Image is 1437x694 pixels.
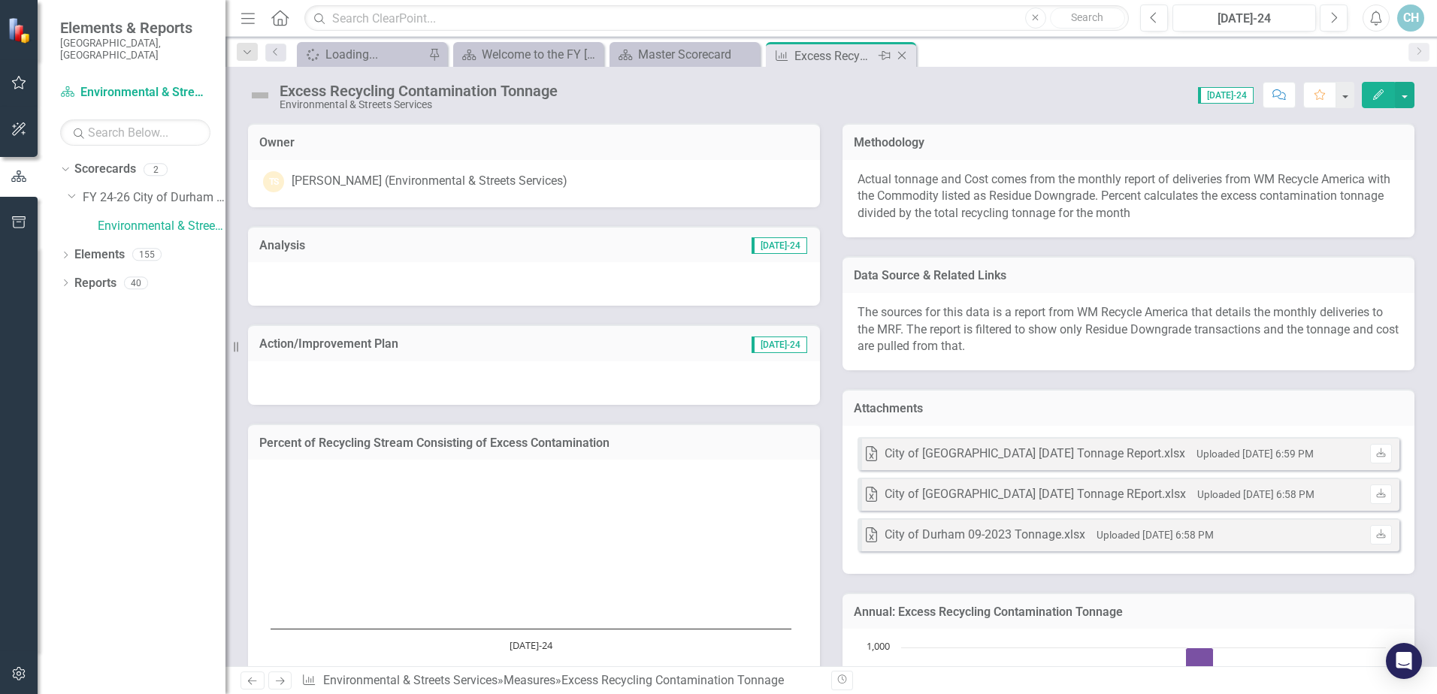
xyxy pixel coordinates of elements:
[74,161,136,178] a: Scorecards
[280,83,558,99] div: Excess Recycling Contamination Tonnage
[854,269,1403,282] h3: Data Source & Related Links
[132,249,162,261] div: 155
[280,99,558,110] div: Environmental & Streets Services
[510,638,553,652] text: [DATE]-24
[263,171,284,192] div: TS
[885,486,1186,503] div: City of [GEOGRAPHIC_DATA] [DATE] Tonnage REport.xlsx
[98,218,225,235] a: Environmental & Streets Services
[858,304,1399,356] p: The sources for this data is a report from WM Recycle America that details the monthly deliveries...
[482,45,600,64] div: Welcome to the FY [DATE]-[DATE] Strategic Plan Landing Page!
[504,673,555,687] a: Measures
[1397,5,1424,32] button: CH
[752,336,807,353] span: [DATE]-24
[248,83,272,107] img: Not Defined
[259,239,504,252] h3: Analysis
[60,119,210,146] input: Search Below...
[323,673,498,687] a: Environmental & Streets Services
[1050,8,1125,29] button: Search
[124,276,148,289] div: 40
[1172,5,1316,32] button: [DATE]-24
[60,19,210,37] span: Elements & Reports
[292,173,567,190] div: [PERSON_NAME] (Environmental & Streets Services)
[325,45,425,64] div: Loading...
[854,136,1403,149] h3: Methodology
[259,436,809,450] h3: Percent of Recycling Stream Consisting of Excess Contamination
[1198,87,1254,104] span: [DATE]-24
[858,171,1399,223] p: Actual tonnage and Cost comes from the monthly report of deliveries from WM Recycle America with ...
[60,37,210,62] small: [GEOGRAPHIC_DATA], [GEOGRAPHIC_DATA]
[1097,529,1214,541] small: Uploaded [DATE] 6:58 PM
[794,47,875,65] div: Excess Recycling Contamination Tonnage
[457,45,600,64] a: Welcome to the FY [DATE]-[DATE] Strategic Plan Landing Page!
[1196,448,1314,460] small: Uploaded [DATE] 6:59 PM
[301,672,820,689] div: » »
[1386,643,1422,679] div: Open Intercom Messenger
[259,337,649,351] h3: Action/Improvement Plan
[1071,11,1103,23] span: Search
[301,45,425,64] a: Loading...
[1197,488,1314,500] small: Uploaded [DATE] 6:58 PM
[1178,10,1311,28] div: [DATE]-24
[60,84,210,101] a: Environmental & Streets Services
[271,662,292,683] button: View chart menu, Chart
[885,445,1185,463] div: City of [GEOGRAPHIC_DATA] [DATE] Tonnage Report.xlsx
[561,673,784,687] div: Excess Recycling Contamination Tonnage
[83,189,225,207] a: FY 24-26 City of Durham Strategic Plan
[638,45,756,64] div: Master Scorecard
[854,402,1403,415] h3: Attachments
[74,246,125,264] a: Elements
[8,17,34,44] img: ClearPoint Strategy
[752,237,807,254] span: [DATE]-24
[867,639,890,653] text: 1,000
[74,275,116,292] a: Reports
[304,5,1129,32] input: Search ClearPoint...
[259,136,809,149] h3: Owner
[854,605,1403,619] h3: Annual: Excess Recycling Contamination Tonnage
[885,527,1085,544] div: City of Durham 09-2023 Tonnage.xlsx
[613,45,756,64] a: Master Scorecard
[144,163,168,176] div: 2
